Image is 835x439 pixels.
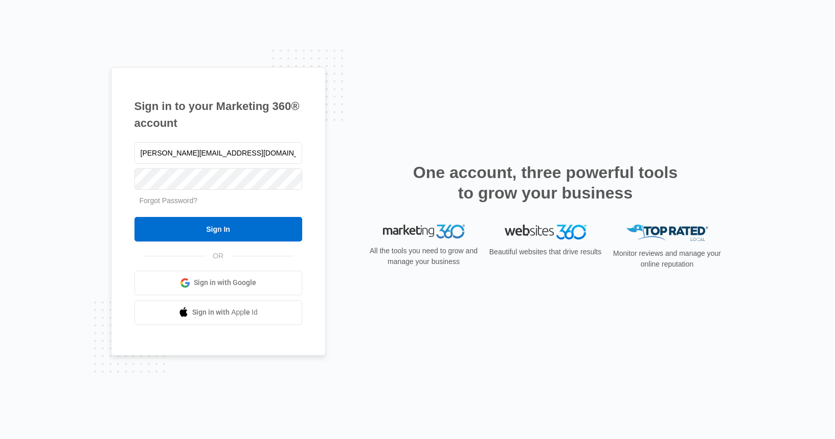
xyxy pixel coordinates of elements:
p: Monitor reviews and manage your online reputation [610,248,725,270]
a: Sign in with Apple Id [134,300,302,325]
span: Sign in with Apple Id [192,307,258,318]
h2: One account, three powerful tools to grow your business [410,162,681,203]
img: Top Rated Local [626,225,708,242]
a: Sign in with Google [134,271,302,295]
h1: Sign in to your Marketing 360® account [134,98,302,131]
input: Sign In [134,217,302,242]
a: Forgot Password? [140,196,198,205]
p: Beautiful websites that drive results [488,247,603,257]
input: Email [134,142,302,164]
span: Sign in with Google [194,277,256,288]
span: OR [206,251,231,261]
p: All the tools you need to grow and manage your business [367,246,481,267]
img: Websites 360 [505,225,586,239]
img: Marketing 360 [383,225,465,239]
